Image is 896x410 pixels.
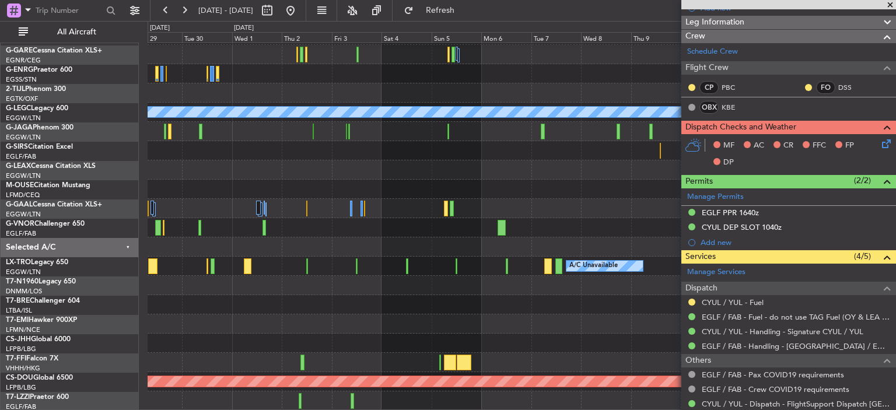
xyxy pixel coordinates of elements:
span: AC [754,140,764,152]
a: Schedule Crew [687,46,738,58]
span: G-JAGA [6,124,33,131]
span: G-VNOR [6,220,34,227]
a: LFPB/LBG [6,345,36,353]
a: EGGW/LTN [6,114,41,122]
a: KBE [722,102,748,113]
a: EGLF/FAB [6,229,36,238]
a: PBC [722,82,748,93]
a: DNMM/LOS [6,287,42,296]
span: T7-FFI [6,355,26,362]
a: LX-TROLegacy 650 [6,259,68,266]
span: G-LEGC [6,105,31,112]
span: T7-EMI [6,317,29,324]
a: DSS [838,82,864,93]
span: Crew [685,30,705,43]
span: Flight Crew [685,61,729,75]
a: LTBA/ISL [6,306,32,315]
span: T7-N1960 [6,278,38,285]
a: CS-JHHGlobal 6000 [6,336,71,343]
a: G-JAGAPhenom 300 [6,124,73,131]
a: G-LEAXCessna Citation XLS [6,163,96,170]
div: Mon 6 [481,32,531,43]
span: FFC [813,140,826,152]
span: Services [685,250,716,264]
a: EGSS/STN [6,75,37,84]
a: Manage Permits [687,191,744,203]
div: Wed 1 [232,32,282,43]
span: G-GARE [6,47,33,54]
span: Leg Information [685,16,744,29]
a: LFMD/CEQ [6,191,40,199]
a: G-GARECessna Citation XLS+ [6,47,102,54]
span: T7-LZZI [6,394,30,401]
button: All Aircraft [13,23,127,41]
span: MF [723,140,734,152]
div: Wed 8 [581,32,631,43]
a: LFMN/NCE [6,325,40,334]
div: Sun 5 [432,32,482,43]
div: Fri 3 [332,32,382,43]
a: T7-LZZIPraetor 600 [6,394,69,401]
div: EGLF PPR 1640z [702,208,759,218]
a: Manage Services [687,267,745,278]
div: [DATE] [234,23,254,33]
div: Sat 4 [381,32,432,43]
a: G-SIRSCitation Excel [6,143,73,150]
a: T7-FFIFalcon 7X [6,355,58,362]
a: G-GAALCessna Citation XLS+ [6,201,102,208]
a: EGLF/FAB [6,152,36,161]
span: CS-DOU [6,374,33,381]
div: Add new [701,237,890,247]
a: CS-DOUGlobal 6500 [6,374,73,381]
a: EGLF / FAB - Fuel - do not use TAG Fuel (OY & LEA only) EGLF / FAB [702,312,890,322]
a: T7-N1960Legacy 650 [6,278,76,285]
a: CYUL / YUL - Handling - Signature CYUL / YUL [702,327,863,337]
span: DP [723,157,734,169]
span: Others [685,354,711,367]
span: CS-JHH [6,336,31,343]
a: VHHH/HKG [6,364,40,373]
span: LX-TRO [6,259,31,266]
span: [DATE] - [DATE] [198,5,253,16]
a: EGNR/CEG [6,56,41,65]
div: A/C Unavailable [569,257,618,275]
a: CYUL / YUL - Fuel [702,297,764,307]
a: T7-BREChallenger 604 [6,297,80,304]
span: 2-TIJL [6,86,25,93]
button: Refresh [398,1,468,20]
a: EGGW/LTN [6,268,41,276]
a: CYUL / YUL - Dispatch - FlightSupport Dispatch [GEOGRAPHIC_DATA] [702,399,890,409]
span: All Aircraft [30,28,123,36]
span: Dispatch Checks and Weather [685,121,796,134]
span: G-GAAL [6,201,33,208]
span: Refresh [416,6,465,15]
span: M-OUSE [6,182,34,189]
a: LFPB/LBG [6,383,36,392]
a: EGGW/LTN [6,133,41,142]
span: Permits [685,175,713,188]
a: G-LEGCLegacy 600 [6,105,68,112]
a: G-ENRGPraetor 600 [6,66,72,73]
span: G-ENRG [6,66,33,73]
a: EGGW/LTN [6,210,41,219]
span: CR [783,140,793,152]
div: Thu 2 [282,32,332,43]
span: G-LEAX [6,163,31,170]
a: EGLF / FAB - Handling - [GEOGRAPHIC_DATA] / EGLF / FAB [702,341,890,351]
div: CP [699,81,719,94]
a: EGLF / FAB - Crew COVID19 requirements [702,384,849,394]
a: G-VNORChallenger 650 [6,220,85,227]
div: Thu 9 [631,32,681,43]
div: Mon 29 [132,32,183,43]
span: (4/5) [854,250,871,262]
div: Tue 30 [182,32,232,43]
span: G-SIRS [6,143,28,150]
div: [DATE] [150,23,170,33]
a: EGTK/OXF [6,94,38,103]
div: Tue 7 [531,32,582,43]
span: FP [845,140,854,152]
a: EGGW/LTN [6,171,41,180]
div: CYUL DEP SLOT 1040z [702,222,782,232]
div: OBX [699,101,719,114]
span: T7-BRE [6,297,30,304]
